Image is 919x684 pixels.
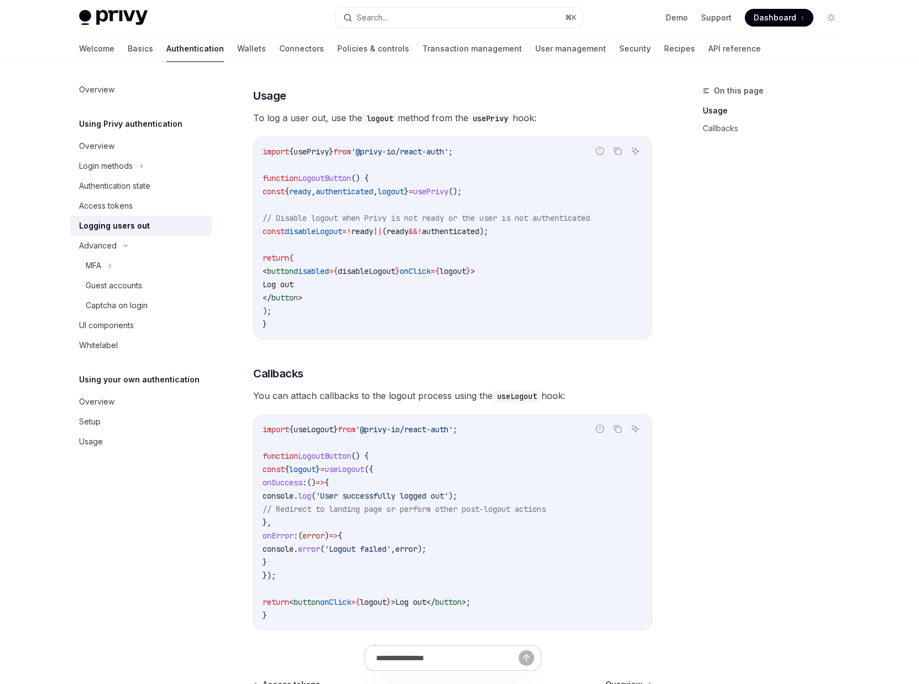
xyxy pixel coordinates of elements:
[263,571,276,581] span: });
[263,186,285,196] span: const
[822,9,840,27] button: Toggle dark mode
[338,531,342,541] span: {
[79,339,118,352] div: Whitelabel
[70,136,212,156] a: Overview
[285,226,342,236] span: disableLogout
[329,147,333,157] span: }
[373,186,378,196] span: ,
[468,112,513,125] code: usePrivy
[79,139,114,153] div: Overview
[289,464,316,474] span: logout
[298,531,302,541] span: (
[395,266,400,276] span: }
[610,144,625,158] button: Copy the contents from the code block
[448,491,457,501] span: );
[289,186,311,196] span: ready
[440,266,466,276] span: logout
[360,597,387,607] span: logout
[70,412,212,432] a: Setup
[336,8,583,28] button: Search...⌘K
[387,226,409,236] span: ready
[422,35,522,62] a: Transaction management
[79,117,182,131] h5: Using Privy authentication
[302,531,325,541] span: error
[285,186,289,196] span: {
[413,186,448,196] span: usePrivy
[86,279,142,292] div: Guest accounts
[298,491,311,501] span: log
[289,253,294,263] span: (
[263,253,289,263] span: return
[426,597,435,607] span: </
[70,216,212,236] a: Logging users out
[347,226,351,236] span: !
[79,10,148,25] img: light logo
[417,544,426,554] span: );
[263,306,271,316] span: );
[79,35,114,62] a: Welcome
[453,424,457,434] span: ;
[311,186,316,196] span: ,
[391,544,395,554] span: ,
[338,266,395,276] span: disableLogout
[263,279,294,289] span: Log out
[70,196,212,216] a: Access tokens
[70,335,212,355] a: Whitelabel
[263,424,289,434] span: import
[289,424,294,434] span: {
[267,266,294,276] span: button
[166,35,224,62] a: Authentication
[409,186,413,196] span: =
[703,102,849,120] a: Usage
[333,424,338,434] span: }
[373,226,382,236] span: ||
[701,12,732,23] a: Support
[435,597,462,607] span: button
[708,35,761,62] a: API reference
[471,266,475,276] span: >
[333,147,351,157] span: from
[714,84,764,97] span: On this page
[325,464,364,474] span: useLogout
[357,11,388,24] div: Search...
[351,173,369,183] span: () {
[329,266,333,276] span: =
[395,544,417,554] span: error
[294,597,320,607] span: button
[79,373,200,386] h5: Using your own authentication
[435,266,440,276] span: {
[338,424,356,434] span: from
[253,88,286,103] span: Usage
[356,597,360,607] span: {
[263,173,298,183] span: function
[294,147,329,157] span: usePrivy
[263,464,285,474] span: const
[298,451,351,461] span: LogoutButton
[128,35,153,62] a: Basics
[431,266,435,276] span: =
[466,597,471,607] span: ;
[311,491,316,501] span: (
[664,35,695,62] a: Recipes
[263,544,294,554] span: console
[289,597,294,607] span: <
[294,424,333,434] span: useLogout
[298,173,351,183] span: LogoutButton
[79,179,150,193] div: Authentication state
[391,597,395,607] span: >
[593,144,607,158] button: Report incorrect code
[263,557,267,567] span: }
[628,144,643,158] button: Ask AI
[395,597,426,607] span: Log out
[302,478,307,488] span: :
[86,299,148,312] div: Captcha on login
[325,544,391,554] span: 'Logout failed'
[325,531,329,541] span: )
[70,176,212,196] a: Authentication state
[362,112,398,125] code: logout
[316,491,448,501] span: 'User successfully logged out'
[79,83,114,96] div: Overview
[79,435,103,448] div: Usage
[79,239,117,252] div: Advanced
[316,186,373,196] span: authenticated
